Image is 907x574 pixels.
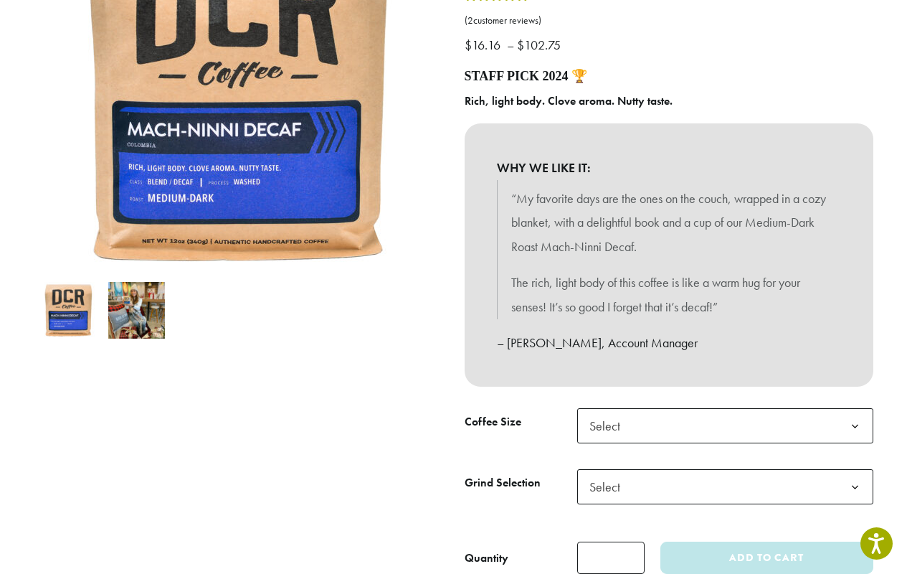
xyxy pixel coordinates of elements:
div: Quantity [465,550,508,567]
span: Select [577,469,873,504]
input: Product quantity [577,542,645,574]
span: 2 [467,14,473,27]
a: (2customer reviews) [465,14,873,28]
p: The rich, light body of this coffee is like a warm hug for your senses! It’s so good I forget tha... [511,270,827,319]
bdi: 102.75 [517,37,564,53]
span: – [507,37,514,53]
bdi: 16.16 [465,37,504,53]
span: Select [584,473,635,501]
label: Coffee Size [465,412,577,433]
img: Mach-Ninni Decaf [40,282,97,339]
p: “My favorite days are the ones on the couch, wrapped in a cozy blanket, with a delightful book an... [511,187,827,259]
span: Select [577,408,873,443]
p: – [PERSON_NAME], Account Manager [497,331,841,355]
h4: STAFF PICK 2024 🏆 [465,69,873,85]
b: Rich, light body. Clove aroma. Nutty taste. [465,93,673,108]
button: Add to cart [660,542,873,574]
span: $ [465,37,472,53]
label: Grind Selection [465,473,577,494]
img: Mach-Ninni Decaf - Image 2 [108,282,165,339]
b: WHY WE LIKE IT: [497,156,841,180]
span: Select [584,412,635,440]
span: $ [517,37,524,53]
